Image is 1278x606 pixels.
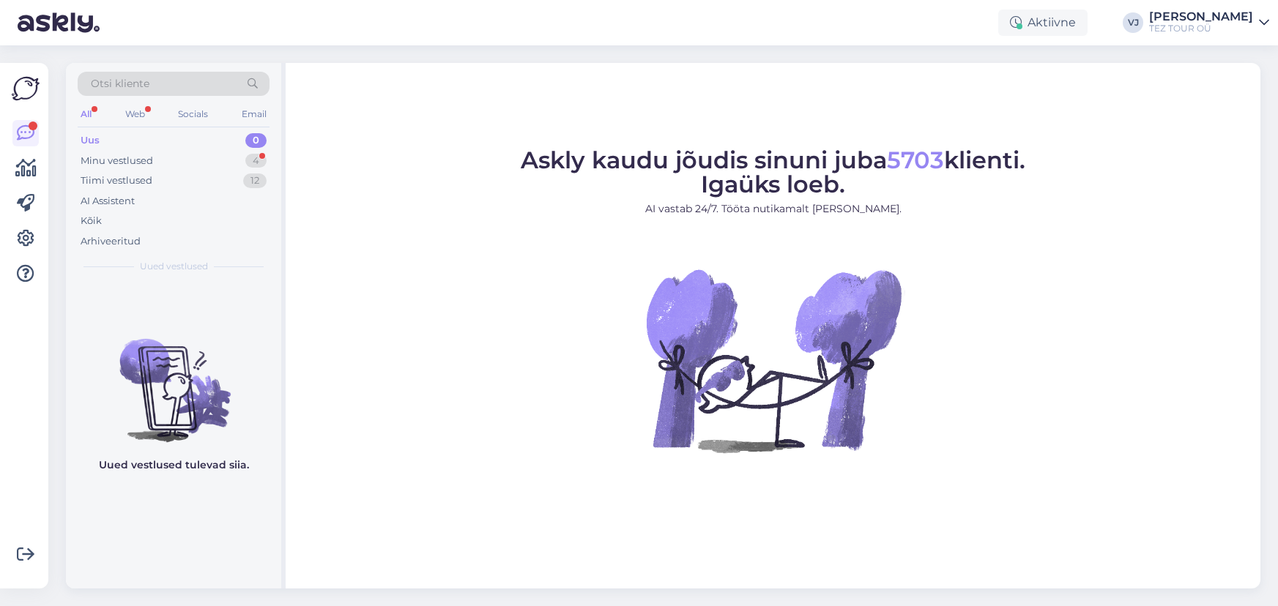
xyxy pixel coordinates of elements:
[1149,11,1269,34] a: [PERSON_NAME]TEZ TOUR OÜ
[122,105,148,124] div: Web
[81,173,152,188] div: Tiimi vestlused
[998,10,1088,36] div: Aktiivne
[521,201,1025,217] p: AI vastab 24/7. Tööta nutikamalt [PERSON_NAME].
[81,194,135,209] div: AI Assistent
[245,133,267,148] div: 0
[81,234,141,249] div: Arhiveeritud
[887,146,944,174] span: 5703
[66,313,281,444] img: No chats
[91,76,149,91] span: Otsi kliente
[1123,12,1143,33] div: VJ
[81,154,153,168] div: Minu vestlused
[81,133,100,148] div: Uus
[239,105,270,124] div: Email
[78,105,94,124] div: All
[81,214,102,228] div: Kõik
[12,75,40,102] img: Askly Logo
[99,457,249,473] p: Uued vestlused tulevad siia.
[175,105,211,124] div: Socials
[1149,23,1253,34] div: TEZ TOUR OÜ
[243,173,267,188] div: 12
[140,260,208,273] span: Uued vestlused
[521,146,1025,198] span: Askly kaudu jõudis sinuni juba klienti. Igaüks loeb.
[1149,11,1253,23] div: [PERSON_NAME]
[245,154,267,168] div: 4
[642,228,905,492] img: No Chat active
